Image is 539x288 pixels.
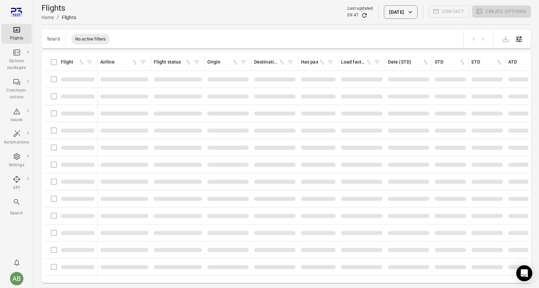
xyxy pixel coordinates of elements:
[207,59,238,66] div: Sort by origin in ascending order
[347,12,358,19] div: 09:47
[71,36,110,42] span: No active filters
[1,128,32,148] a: Automations
[10,256,23,269] button: Notifications
[100,59,138,66] div: Sort by airline in ascending order
[429,5,470,19] span: Please make a selection to create communications
[85,57,95,67] span: Filter by flight
[4,35,29,42] div: Flights
[388,59,429,66] div: Sort by date (STD) in ascending order
[238,57,248,67] span: Filter by origin
[41,3,76,13] h1: Flights
[7,269,26,288] button: Aslaug Bjarnadottir
[384,5,417,19] button: [DATE]
[341,59,372,66] div: Sort by load factor in ascending order
[62,14,76,21] div: Flights
[41,13,76,21] nav: Breadcrumbs
[138,57,148,67] span: Filter by airline
[469,35,488,43] nav: pagination navigation
[10,272,23,285] div: AB
[4,87,29,101] div: Communi-cations
[471,59,503,66] div: Sort by ETD in ascending order
[4,58,29,71] div: Options packages
[285,57,295,67] span: Filter by destination
[1,46,32,73] a: Options packages
[512,32,526,46] button: Open table configuration
[372,57,382,67] span: Filter by load factor
[516,265,532,281] div: Open Intercom Messenger
[57,13,59,21] li: /
[4,139,29,146] div: Automations
[472,5,531,19] span: Please make a selection to create an option package
[435,59,466,66] div: Sort by STD in ascending order
[41,15,54,20] a: Home
[347,5,373,12] div: Last updated
[4,210,29,217] div: Search
[1,173,32,193] a: API
[4,185,29,191] div: API
[361,12,368,19] button: Refresh data
[1,24,32,44] a: Flights
[499,35,512,42] span: Please make a selection to export
[254,59,285,66] div: Sort by destination in ascending order
[1,105,32,125] a: Issues
[1,151,32,171] a: Settings
[325,57,335,67] span: Filter by has pax
[154,59,192,66] div: Sort by flight status in ascending order
[1,76,32,103] a: Communi-cations
[301,59,325,66] div: Sort by has pax in ascending order
[47,37,60,41] div: Total 0
[1,196,32,218] button: Search
[192,57,202,67] span: Filter by flight status
[61,59,85,66] div: Sort by flight in ascending order
[4,162,29,169] div: Settings
[4,117,29,123] div: Issues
